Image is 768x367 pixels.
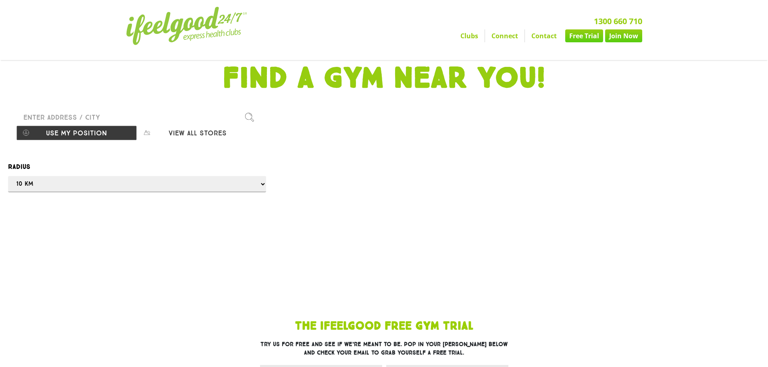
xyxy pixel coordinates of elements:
button: View all stores [137,125,258,141]
h1: FIND A GYM NEAR YOU! [4,64,764,93]
label: Radius [8,162,266,172]
h3: Try us for free and see if we’re meant to be. Pop in your [PERSON_NAME] below and check your emai... [260,340,508,357]
nav: Menu [310,29,642,42]
a: Join Now [605,29,642,42]
a: 1300 660 710 [594,16,642,27]
a: Connect [485,29,524,42]
img: search.svg [245,113,254,122]
a: Clubs [454,29,485,42]
h1: The IfeelGood Free Gym Trial [207,321,562,332]
button: Use my position [16,125,137,141]
a: Contact [525,29,563,42]
a: Free Trial [565,29,603,42]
